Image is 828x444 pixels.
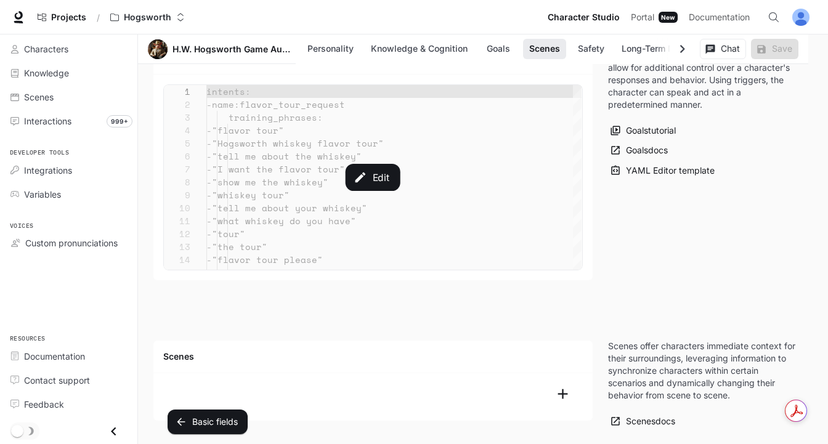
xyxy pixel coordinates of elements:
button: Knowledge & Cognition [365,39,474,59]
p: Hogsworth [124,12,171,23]
a: Contact support [5,369,132,391]
p: Scenes offer characters immediate context for their surroundings, leveraging information to synch... [608,340,798,402]
button: Goals [479,39,518,59]
span: 999+ [107,115,132,127]
span: Documentation [24,350,85,363]
p: Designed for integrations, Goals and Actions allow for additional control over a character's resp... [608,49,798,111]
a: Goalsdocs [608,141,671,161]
button: Open Command Menu [761,5,786,30]
div: Avatar image [148,39,168,59]
span: Scenes [24,91,54,103]
span: Characters [24,42,68,55]
span: Projects [51,12,86,23]
span: Documentation [689,10,750,25]
span: Feedback [24,398,64,411]
a: H.W. Hogsworth Game Aug_29 [172,45,291,54]
a: Documentation [684,5,759,30]
a: Scenesdocs [608,411,678,432]
a: Knowledge [5,62,132,84]
a: Character Studio [543,5,625,30]
a: Documentation [5,345,132,367]
button: Long-Term Memory [615,39,707,59]
a: Go to projects [32,5,92,30]
span: Interactions [24,115,71,127]
button: Scenes [523,39,566,59]
a: Interactions [5,110,132,132]
button: Open character avatar dialog [148,39,168,59]
h4: Scenes [163,350,583,363]
a: Variables [5,184,132,205]
a: Custom pronunciations [5,232,132,254]
span: Knowledge [24,67,69,79]
a: Characters [5,38,132,60]
img: User avatar [792,9,810,26]
span: Contact support [24,374,90,387]
button: YAML Editor template [608,161,718,181]
button: Chat [700,39,746,59]
a: Feedback [5,394,132,415]
span: Portal [631,10,654,25]
span: Variables [24,188,61,201]
span: Custom pronunciations [25,236,118,249]
div: / [92,11,105,24]
div: New [659,12,678,23]
button: Goalstutorial [608,121,679,141]
button: Close drawer [100,419,128,444]
a: Scenes [5,86,132,108]
button: add scene [543,383,583,405]
button: Safety [571,39,611,59]
button: Edit [346,164,400,191]
button: Personality [301,39,360,59]
span: Dark mode toggle [11,424,23,437]
a: Integrations [5,159,132,181]
span: Character Studio [548,10,620,25]
button: User avatar [789,5,813,30]
button: Open workspace menu [105,5,190,30]
button: Basic fields [168,410,248,434]
a: PortalNew [626,5,683,30]
span: Integrations [24,164,72,177]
